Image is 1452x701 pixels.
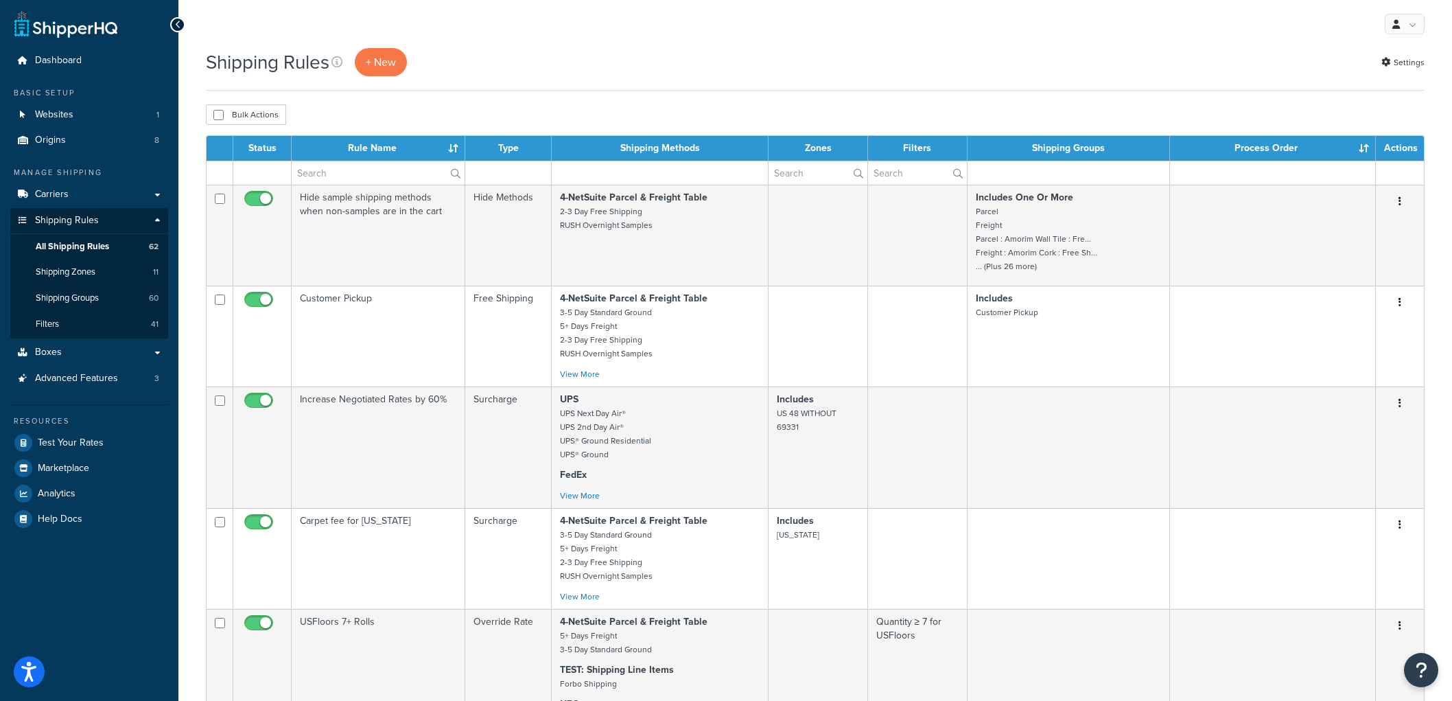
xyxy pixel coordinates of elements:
[10,234,168,260] li: All Shipping Rules
[10,128,168,153] li: Origins
[35,347,62,358] span: Boxes
[10,366,168,391] li: Advanced Features
[38,437,104,449] span: Test Your Rates
[560,678,617,690] small: Forbo Shipping
[1170,136,1376,161] th: Process Order : activate to sort column ascending
[777,392,814,406] strong: Includes
[560,590,600,603] a: View More
[465,286,552,387] td: Free Shipping
[976,205,1097,273] small: Parcel Freight Parcel : Amorim Wall Tile : Fre... Freight : Amorim Cork : Free Sh... ... (Plus 26...
[10,102,168,128] a: Websites 1
[10,234,168,260] a: All Shipping Rules 62
[35,215,99,227] span: Shipping Rules
[35,109,73,121] span: Websites
[35,373,118,384] span: Advanced Features
[36,319,59,330] span: Filters
[868,136,968,161] th: Filters
[35,135,66,146] span: Origins
[151,319,159,330] span: 41
[1404,653,1438,687] button: Open Resource Center
[560,368,600,380] a: View More
[292,508,465,609] td: Carpet fee for [US_STATE]
[1376,136,1424,161] th: Actions
[206,104,286,125] button: Bulk Actions
[10,481,168,506] li: Analytics
[292,136,465,161] th: Rule Name : activate to sort column ascending
[10,430,168,455] a: Test Your Rates
[976,190,1073,205] strong: Includes One Or More
[10,208,168,338] li: Shipping Rules
[153,266,159,278] span: 11
[38,463,89,474] span: Marketplace
[10,87,168,99] div: Basic Setup
[292,387,465,508] td: Increase Negotiated Rates by 60%
[10,456,168,481] a: Marketplace
[968,136,1170,161] th: Shipping Groups
[154,373,159,384] span: 3
[560,205,653,231] small: 2-3 Day Free Shipping RUSH Overnight Samples
[560,490,600,502] a: View More
[10,182,168,207] a: Carriers
[14,10,117,38] a: ShipperHQ Home
[465,136,552,161] th: Type
[465,185,552,286] td: Hide Methods
[10,507,168,531] a: Help Docs
[560,614,707,629] strong: 4-NetSuite Parcel & Freight Table
[10,260,168,285] a: Shipping Zones 11
[777,529,819,541] small: [US_STATE]
[769,136,867,161] th: Zones
[10,128,168,153] a: Origins 8
[976,291,1013,306] strong: Includes
[465,508,552,609] td: Surcharge
[560,291,707,306] strong: 4-NetSuite Parcel & Freight Table
[769,161,867,185] input: Search
[560,407,651,461] small: UPS Next Day Air® UPS 2nd Day Air® UPS® Ground Residential UPS® Ground
[38,488,75,500] span: Analytics
[233,136,292,161] th: Status
[36,266,95,278] span: Shipping Zones
[976,306,1038,319] small: Customer Pickup
[36,241,109,253] span: All Shipping Rules
[292,161,465,185] input: Search
[777,407,836,433] small: US 48 WITHOUT 69331
[149,241,159,253] span: 62
[560,190,707,205] strong: 4-NetSuite Parcel & Freight Table
[10,260,168,285] li: Shipping Zones
[777,514,814,528] strong: Includes
[560,514,707,528] strong: 4-NetSuite Parcel & Freight Table
[149,292,159,304] span: 60
[560,468,587,482] strong: FedEx
[560,529,653,582] small: 3-5 Day Standard Ground 5+ Days Freight 2-3 Day Free Shipping RUSH Overnight Samples
[10,312,168,337] li: Filters
[10,102,168,128] li: Websites
[10,366,168,391] a: Advanced Features 3
[10,48,168,73] a: Dashboard
[552,136,769,161] th: Shipping Methods
[1381,53,1425,72] a: Settings
[206,49,329,76] h1: Shipping Rules
[10,167,168,179] div: Manage Shipping
[38,514,82,525] span: Help Docs
[35,55,82,67] span: Dashboard
[10,340,168,365] a: Boxes
[465,387,552,508] td: Surcharge
[10,208,168,233] a: Shipping Rules
[560,392,578,406] strong: UPS
[154,135,159,146] span: 8
[36,292,99,304] span: Shipping Groups
[156,109,159,121] span: 1
[292,185,465,286] td: Hide sample shipping methods when non-samples are in the cart
[35,189,69,200] span: Carriers
[10,286,168,311] li: Shipping Groups
[10,286,168,311] a: Shipping Groups 60
[560,630,652,656] small: 5+ Days Freight 3-5 Day Standard Ground
[10,312,168,337] a: Filters 41
[10,415,168,427] div: Resources
[292,286,465,387] td: Customer Pickup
